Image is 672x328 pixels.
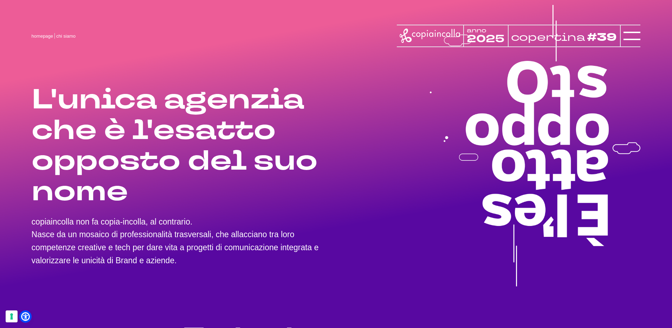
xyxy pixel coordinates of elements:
tspan: 2025 [467,32,504,46]
img: copiaincolla è l'esatto opposto [430,5,640,286]
p: copiaincolla non fa copia-incolla, al contrario. Nasce da un mosaico di professionalità trasversa... [32,215,336,267]
a: Open Accessibility Menu [21,312,30,321]
tspan: #39 [587,30,617,45]
tspan: copertina [511,30,585,44]
tspan: anno [467,26,486,34]
a: homepage [32,33,53,39]
span: chi siamo [56,33,76,39]
button: Le tue preferenze relative al consenso per le tecnologie di tracciamento [6,310,18,322]
h1: L'unica agenzia che è l'esatto opposto del suo nome [32,84,336,207]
